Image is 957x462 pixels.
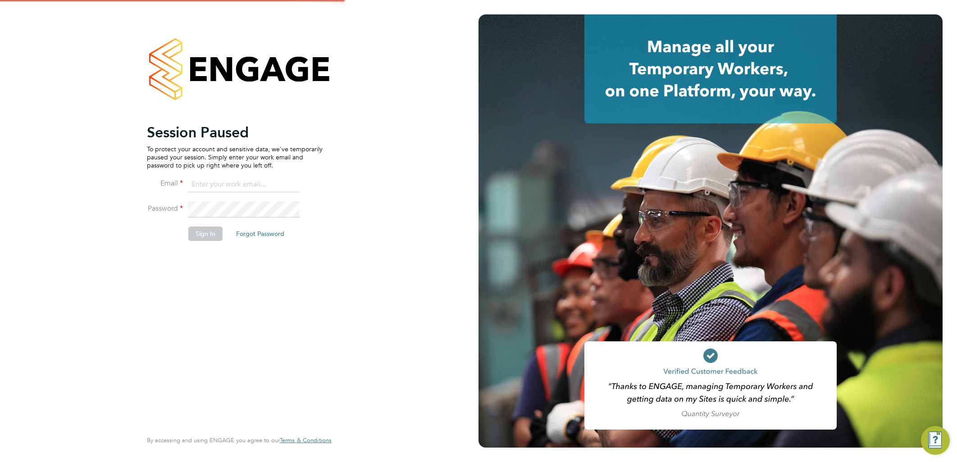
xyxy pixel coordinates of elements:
[147,436,332,444] span: By accessing and using ENGAGE you agree to our
[188,226,223,241] button: Sign In
[921,426,950,455] button: Engage Resource Center
[147,179,183,188] label: Email
[147,145,323,170] p: To protect your account and sensitive data, we've temporarily paused your session. Simply enter y...
[147,204,183,213] label: Password
[188,177,300,193] input: Enter your work email...
[147,123,323,141] h2: Session Paused
[280,437,332,444] a: Terms & Conditions
[229,226,292,241] button: Forgot Password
